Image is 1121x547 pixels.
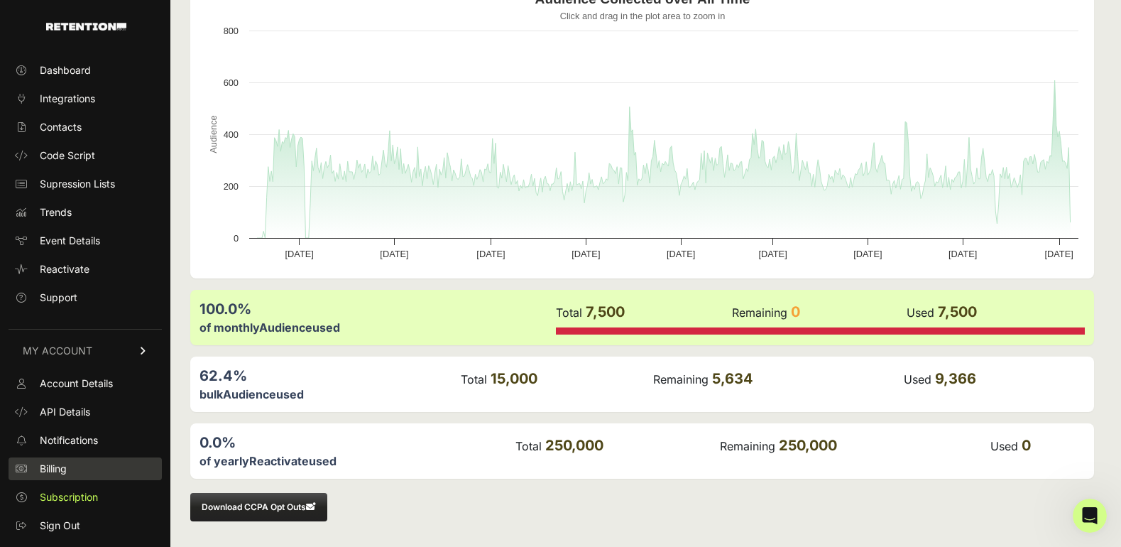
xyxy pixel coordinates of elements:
[653,372,709,386] label: Remaining
[46,23,126,31] img: Retention.com
[720,439,775,453] label: Remaining
[9,486,162,509] a: Subscription
[545,437,603,454] span: 250,000
[1022,437,1031,454] span: 0
[9,401,162,423] a: API Details
[476,249,505,259] text: [DATE]
[853,249,882,259] text: [DATE]
[791,303,800,320] span: 0
[40,519,80,533] span: Sign Out
[40,177,115,191] span: Supression Lists
[9,173,162,195] a: Supression Lists
[491,370,537,387] span: 15,000
[556,305,582,320] label: Total
[1044,249,1073,259] text: [DATE]
[560,11,726,21] text: Click and drag in the plot area to zoom in
[40,462,67,476] span: Billing
[40,490,98,504] span: Subscription
[990,439,1018,453] label: Used
[9,514,162,537] a: Sign Out
[948,249,977,259] text: [DATE]
[9,229,162,252] a: Event Details
[249,454,309,468] label: Reactivate
[40,291,77,305] span: Support
[199,319,554,336] div: of monthly used
[9,144,162,167] a: Code Script
[9,286,162,309] a: Support
[199,453,514,470] div: of yearly used
[199,299,554,319] div: 100.0%
[224,181,239,192] text: 200
[586,303,625,320] span: 7,500
[199,366,459,386] div: 62.4%
[515,439,542,453] label: Total
[9,258,162,281] a: Reactivate
[40,377,113,391] span: Account Details
[224,77,239,88] text: 600
[904,372,931,386] label: Used
[199,386,459,403] div: bulk used
[40,234,100,248] span: Event Details
[380,249,408,259] text: [DATE]
[40,262,89,276] span: Reactivate
[40,120,82,134] span: Contacts
[40,148,95,163] span: Code Script
[9,59,162,82] a: Dashboard
[40,405,90,419] span: API Details
[938,303,977,320] span: 7,500
[223,387,276,401] label: Audience
[234,233,239,244] text: 0
[9,372,162,395] a: Account Details
[935,370,976,387] span: 9,366
[9,429,162,452] a: Notifications
[9,201,162,224] a: Trends
[190,493,327,521] button: Download CCPA Opt Outs
[732,305,787,320] label: Remaining
[9,116,162,139] a: Contacts
[9,329,162,372] a: MY ACCOUNT
[667,249,695,259] text: [DATE]
[285,249,314,259] text: [DATE]
[40,92,95,106] span: Integrations
[572,249,600,259] text: [DATE]
[224,129,239,140] text: 400
[199,433,514,453] div: 0.0%
[907,305,934,320] label: Used
[712,370,753,387] span: 5,634
[9,87,162,110] a: Integrations
[461,372,487,386] label: Total
[224,26,239,36] text: 800
[40,205,72,220] span: Trends
[40,63,91,77] span: Dashboard
[259,320,312,335] label: Audience
[208,115,219,153] text: Audience
[1073,499,1107,533] iframe: Intercom live chat
[758,249,787,259] text: [DATE]
[9,457,162,480] a: Billing
[40,433,98,448] span: Notifications
[23,344,92,358] span: MY ACCOUNT
[779,437,837,454] span: 250,000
